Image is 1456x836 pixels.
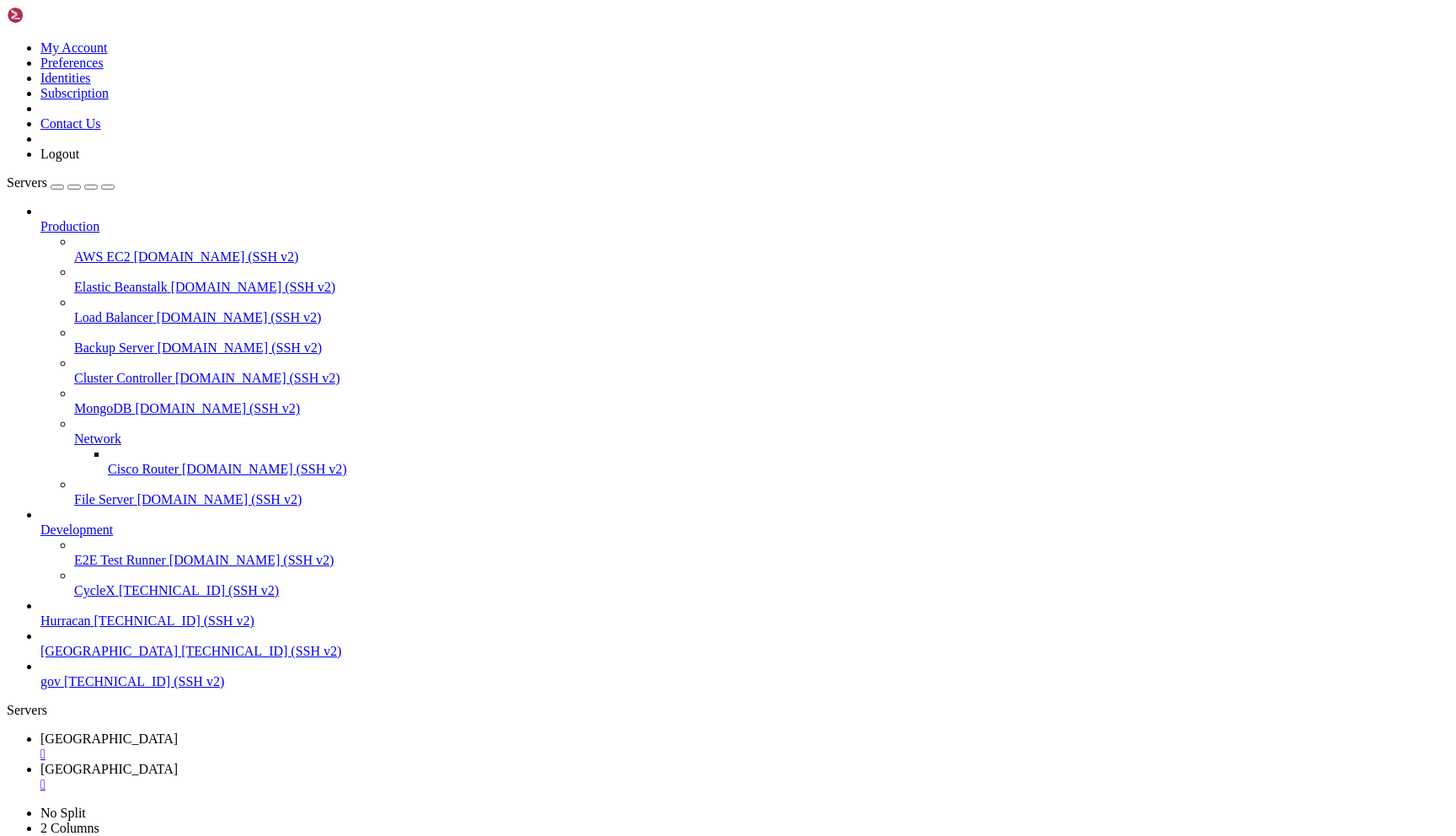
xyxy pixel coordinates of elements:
span: [DOMAIN_NAME] (SSH v2) [171,280,336,294]
span: Cluster Controller [74,371,172,385]
x-row: [= ] 3% Fetch remote repository... [7,33,1235,46]
a: My Account [40,40,108,55]
a: Logout [40,147,79,161]
li: Backup Server [DOMAIN_NAME] (SSH v2) [74,325,1449,356]
span: Subproject Path: CordovaLib [18,124,200,137]
a: Identities [40,71,91,85]
li: Hurracan [TECHNICAL_ID] (SSH v2) [40,598,1449,629]
span: Development [40,522,113,537]
a: Elastic Beanstalk [DOMAIN_NAME] (SSH v2) [74,280,1449,295]
span: [TECHNICAL_ID] (SSH v2) [119,583,279,598]
li: gov [TECHNICAL_ID] (SSH v2) [40,659,1449,689]
a: Hurracan [TECHNICAL_ID] (SSH v2) [40,614,1449,629]
a: gov [TECHNICAL_ID] (SSH v2) [40,674,1449,689]
span: [TECHNICAL_ID] (SSH v2) [181,644,341,658]
span: [DOMAIN_NAME] (SSH v2) [175,371,340,385]
span: timeout: 5m 0s [1025,111,1119,124]
x-row: [= ] 5% Fetch remote repository... [7,46,1235,58]
a:  [40,747,1449,762]
a: CycleX [TECHNICAL_ID] (SSH v2) [74,583,1449,598]
li: Cluster Controller [DOMAIN_NAME] (SSH v2) [74,356,1449,386]
a: Servers [7,175,115,190]
span: Network [74,431,121,446]
div: Servers [7,703,1449,718]
x-row: [ l repository... [7,19,1235,32]
span: CycleX [74,583,115,598]
a: Preferences [40,56,104,70]
span: [GEOGRAPHIC_DATA] [40,731,178,746]
span: [DOMAIN_NAME] (SSH v2) [182,462,347,476]
li: CycleX [TECHNICAL_ID] (SSH v2) [74,568,1449,598]
li: E2E Test Runner [DOMAIN_NAME] (SSH v2) [74,538,1449,568]
span: [DOMAIN_NAME] (SSH v2) [157,310,322,324]
a: MongoDB [DOMAIN_NAME] (SSH v2) [74,401,1449,416]
a: Cisco Router [DOMAIN_NAME] (SSH v2) [108,462,1449,477]
span: Subproject Path: app [40,137,175,149]
span: Backup Server [74,340,154,355]
span: ● [7,85,13,98]
span: [TECHNICAL_ID] (SSH v2) [64,674,224,689]
span: MongoDB [74,401,131,415]
a: Backup Server [DOMAIN_NAME] (SSH v2) [74,340,1449,356]
span: Cisco Router [108,462,179,476]
span: ─────────────────────────────────────────────────────────────────────────────────────────────────... [7,254,1261,266]
span: Отлично! Теперь снова попробую собрать APK: [13,85,303,98]
span: AWS EC2 [74,249,131,264]
a: [GEOGRAPHIC_DATA] [TECHNICAL_ID] (SSH v2) [40,644,1449,659]
span: ● [7,7,13,19]
span: Dilly-dallying… [20,215,121,228]
a:  [40,777,1449,792]
a: Production [40,219,1449,234]
a: Subscription [40,86,109,100]
a: E2E Test Runner [DOMAIN_NAME] (SSH v2) [74,553,1449,568]
span: [DOMAIN_NAME] (SSH v2) [169,553,335,567]
span: Tip: Press Esc twice to rewind the code and/or conversation to a previous point in time [18,228,604,240]
li: Production [40,204,1449,507]
a: Contact Us [40,116,101,131]
span: Hurracan [40,614,91,628]
span: ─────────────────────────────────────────────────────────────────────────────────────────────────... [7,280,1261,292]
span: ⎿ [7,228,18,240]
span: Elastic Beanstalk [74,280,168,294]
li: MongoDB [DOMAIN_NAME] (SSH v2) [74,386,1449,416]
span: OpenJDK 64-Bit Server VM (build 11.0.28+6-post-Ubuntu-1ubuntu124.04.1, mixed mode, sharing) [40,176,654,189]
a: Network [74,431,1449,447]
a: No Split [40,806,86,820]
a: bolivia [40,762,1449,792]
span: openjdk version "11.0.28" [DATE] [40,150,256,163]
span: +14 more lines [40,189,135,201]
span: Bash(cd /home/admin/SuperCacho && ANDROID_HOME=/home/admin/android-sdk JAVA_HOME=/usr/lib/jvm/jav... [20,111,1025,124]
span: (24s) [142,189,175,201]
a: Load Balancer [DOMAIN_NAME] (SSH v2) [74,310,1449,325]
span: [DOMAIN_NAME] (SSH v2) [134,249,299,264]
li: File Server [DOMAIN_NAME] (SSH v2) [74,477,1449,507]
span: E2E Test Runner [74,553,166,567]
span: [TECHNICAL_ID] (SSH v2) [94,614,254,628]
a: 2 Columns [40,821,99,835]
li: Network [74,416,1449,477]
li: Development [40,507,1449,598]
span: (esc to interrupt) [128,215,249,228]
span: timeout: 3m 0s [654,7,748,19]
a: Development [40,522,1449,538]
span: ? for shortcuts [20,293,121,306]
span: [DOMAIN_NAME] (SSH v2) [135,401,300,415]
a: Cluster Controller [DOMAIN_NAME] (SSH v2) [74,371,1449,386]
span: Production [40,219,99,233]
span: [GEOGRAPHIC_DATA] [40,762,178,776]
span: [DOMAIN_NAME] (SSH v2) [137,492,302,506]
li: Cisco Router [DOMAIN_NAME] (SSH v2) [108,447,1449,477]
li: Elastic Beanstalk [DOMAIN_NAME] (SSH v2) [74,265,1449,295]
span: [GEOGRAPHIC_DATA] [40,644,178,658]
span: > [7,267,13,280]
img: Shellngn [7,7,104,24]
a: bolivia [40,731,1449,762]
span: OpenJDK Runtime Environment (build 11.0.28+6-post-Ubuntu-1ubuntu124.04.1) [40,163,533,175]
span: File Server [74,492,134,506]
span: Load Balancer [74,310,153,324]
a: File Server [DOMAIN_NAME] (SSH v2) [74,492,1449,507]
span: ⎿ [7,124,18,137]
a: AWS EC2 [DOMAIN_NAME] (SSH v2) [74,249,1449,265]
